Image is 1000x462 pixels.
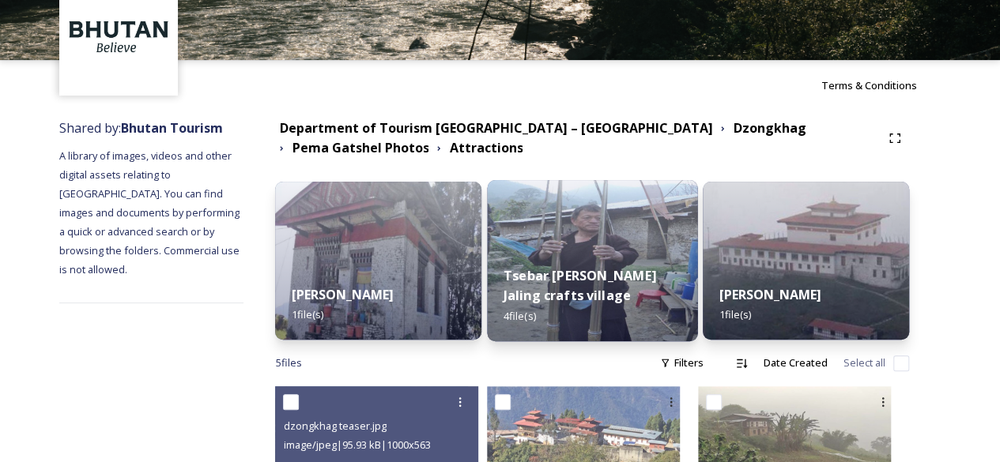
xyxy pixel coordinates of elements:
img: Kheri%2520Goenpa.jpg [275,182,481,340]
span: Shared by: [59,119,223,137]
img: Untitled-5%283%29.jpg [487,180,697,341]
strong: Dzongkhag [733,119,806,137]
span: Terms & Conditions [821,78,917,92]
span: 1 file(s) [719,307,750,321]
span: A library of images, videos and other digital assets relating to [GEOGRAPHIC_DATA]. You can find ... [59,148,242,276]
span: Select all [843,355,885,370]
span: 4 file(s) [504,308,536,322]
strong: Pema Gatshel Photos [292,139,428,156]
strong: Tsebar [PERSON_NAME] Jaling crafts village [504,266,656,304]
span: dzongkhag teaser.jpg [283,419,386,433]
strong: Bhutan Tourism [121,119,223,137]
a: Terms & Conditions [821,76,941,95]
div: Date Created [756,347,836,378]
strong: Attractions [449,139,523,156]
strong: Department of Tourism [GEOGRAPHIC_DATA] – [GEOGRAPHIC_DATA] [279,119,712,137]
span: 5 file s [275,355,301,370]
img: Yongla%2520Goenpa.jpg [703,182,909,340]
span: 1 file(s) [291,307,323,321]
strong: [PERSON_NAME] [291,286,393,303]
strong: [PERSON_NAME] [719,286,821,303]
span: image/jpeg | 95.93 kB | 1000 x 563 [283,438,430,452]
div: Filters [652,347,711,378]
